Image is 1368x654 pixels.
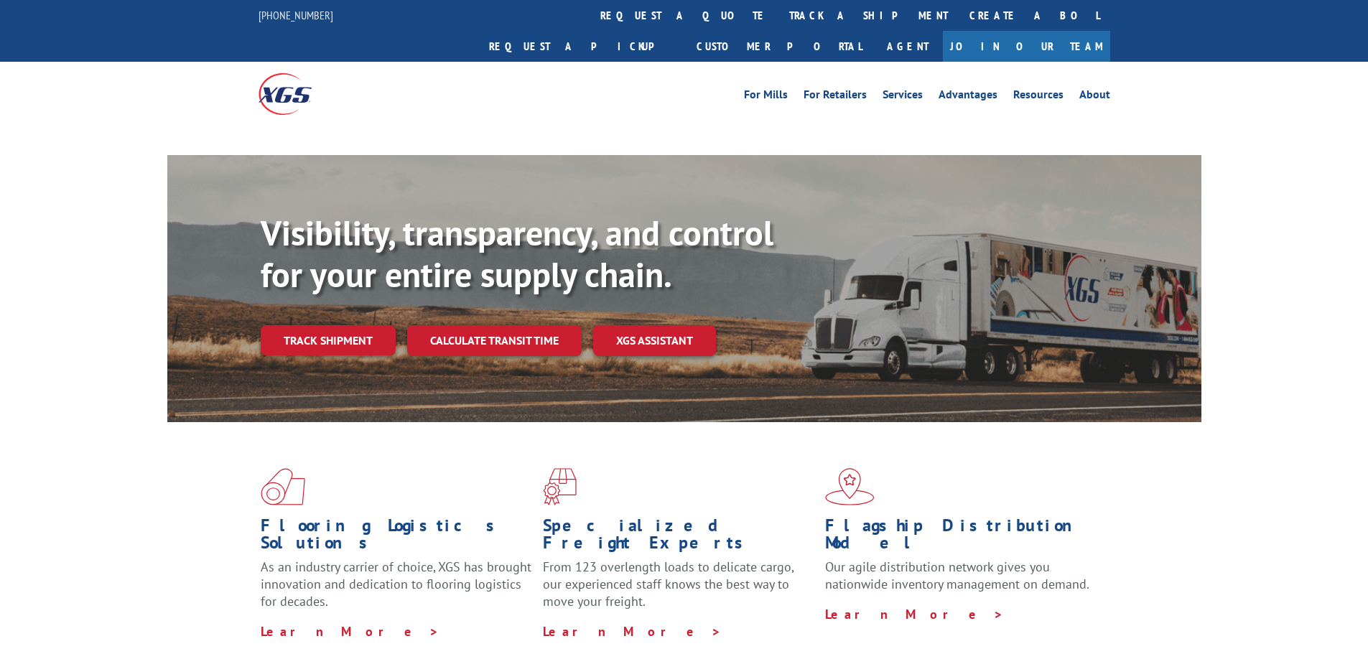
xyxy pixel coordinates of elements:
[261,210,773,296] b: Visibility, transparency, and control for your entire supply chain.
[943,31,1110,62] a: Join Our Team
[261,623,439,640] a: Learn More >
[478,31,686,62] a: Request a pickup
[593,325,716,356] a: XGS ASSISTANT
[686,31,873,62] a: Customer Portal
[804,89,867,105] a: For Retailers
[1013,89,1064,105] a: Resources
[1079,89,1110,105] a: About
[543,623,722,640] a: Learn More >
[543,559,814,622] p: From 123 overlength loads to delicate cargo, our experienced staff knows the best way to move you...
[407,325,582,356] a: Calculate transit time
[939,89,997,105] a: Advantages
[825,468,875,505] img: xgs-icon-flagship-distribution-model-red
[261,468,305,505] img: xgs-icon-total-supply-chain-intelligence-red
[744,89,788,105] a: For Mills
[825,517,1097,559] h1: Flagship Distribution Model
[543,517,814,559] h1: Specialized Freight Experts
[261,559,531,609] span: As an industry carrier of choice, XGS has brought innovation and dedication to flooring logistics...
[261,517,532,559] h1: Flooring Logistics Solutions
[543,468,577,505] img: xgs-icon-focused-on-flooring-red
[825,559,1089,592] span: Our agile distribution network gives you nationwide inventory management on demand.
[883,89,923,105] a: Services
[261,325,396,355] a: Track shipment
[873,31,943,62] a: Agent
[259,8,333,22] a: [PHONE_NUMBER]
[825,606,1004,622] a: Learn More >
